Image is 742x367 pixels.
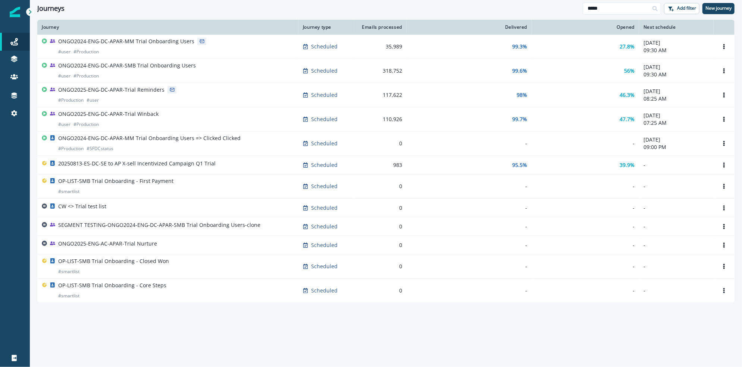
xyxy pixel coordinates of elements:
[644,241,709,249] p: -
[512,67,527,75] p: 99.6%
[644,112,709,119] p: [DATE]
[58,62,196,69] p: ONGO2024-ENG-DC-APAR-SMB Trial Onboarding Users
[359,183,402,190] div: 0
[705,6,732,11] p: New journey
[644,24,709,30] div: Next schedule
[536,223,635,230] div: -
[311,67,338,75] p: Scheduled
[644,71,709,78] p: 09:30 AM
[10,7,20,17] img: Inflection
[359,67,402,75] div: 318,752
[718,261,730,272] button: Options
[73,121,99,128] p: # Production
[58,48,71,56] p: # user
[58,240,157,247] p: ONGO2025-ENG-AC-APAR-Trial Nurture
[58,72,71,80] p: # user
[664,3,699,14] button: Add filter
[58,268,79,275] p: # smartlist
[718,65,730,76] button: Options
[58,203,106,210] p: CW <> Trial test list
[512,161,527,169] p: 95.5%
[411,223,527,230] div: -
[536,263,635,270] div: -
[644,95,709,102] p: 08:25 AM
[536,183,635,190] div: -
[37,59,735,83] a: ONGO2024-ENG-DC-APAR-SMB Trial Onboarding Users#user#ProductionScheduled318,75299.6%56%[DATE]09:3...
[644,63,709,71] p: [DATE]
[311,223,338,230] p: Scheduled
[620,161,635,169] p: 39.9%
[644,287,709,294] p: -
[58,160,216,167] p: 20250813-ES-DC-SE to AP X-sell Incentivized Campaign Q1 Trial
[411,24,527,30] div: Delivered
[359,140,402,147] div: 0
[311,140,338,147] p: Scheduled
[644,136,709,143] p: [DATE]
[359,116,402,123] div: 110,926
[359,91,402,99] div: 117,622
[536,204,635,212] div: -
[303,24,350,30] div: Journey type
[37,107,735,132] a: ONGO2025-ENG-DC-APAR-Trial Winback#user#ProductionScheduled110,92699.7%47.7%[DATE]07:25 AMOptions
[536,24,635,30] div: Opened
[58,188,79,195] p: # smartlist
[517,91,527,99] p: 98%
[718,114,730,125] button: Options
[512,116,527,123] p: 99.7%
[58,121,71,128] p: # user
[718,202,730,213] button: Options
[644,183,709,190] p: -
[536,241,635,249] div: -
[359,24,402,30] div: Emails processed
[718,138,730,149] button: Options
[37,236,735,254] a: ONGO2025-ENG-AC-APAR-Trial NurtureScheduled0---Options
[620,91,635,99] p: 46.3%
[311,116,338,123] p: Scheduled
[359,161,402,169] div: 983
[58,177,173,185] p: OP-LIST-SMB Trial Onboarding - First Payment
[311,204,338,212] p: Scheduled
[37,174,735,199] a: OP-LIST-SMB Trial Onboarding - First Payment#smartlistScheduled0---Options
[37,83,735,107] a: ONGO2025-ENG-DC-APAR-Trial Reminders#Production#userScheduled117,62298%46.3%[DATE]08:25 AMOptions
[58,110,159,118] p: ONGO2025-ENG-DC-APAR-Trial Winback
[620,43,635,50] p: 27.8%
[411,183,527,190] div: -
[37,35,735,59] a: ONGO2024-ENG-DC-APAR-MM Trial Onboarding Users#user#ProductionScheduled35,98999.3%27.8%[DATE]09:3...
[311,287,338,294] p: Scheduled
[37,199,735,217] a: CW <> Trial test listScheduled0---Options
[644,223,709,230] p: -
[311,241,338,249] p: Scheduled
[42,24,294,30] div: Journey
[644,119,709,127] p: 07:25 AM
[677,6,696,11] p: Add filter
[620,116,635,123] p: 47.7%
[37,279,735,303] a: OP-LIST-SMB Trial Onboarding - Core Steps#smartlistScheduled0---Options
[58,145,84,152] p: # Production
[644,263,709,270] p: -
[73,48,99,56] p: # Production
[644,204,709,212] p: -
[58,135,241,142] p: ONGO2024-ENG-DC-APAR-MM Trial Onboarding Users => Clicked Clicked
[58,292,79,300] p: # smartlist
[359,241,402,249] div: 0
[359,43,402,50] div: 35,989
[411,263,527,270] div: -
[58,86,165,94] p: ONGO2025-ENG-DC-APAR-Trial Reminders
[37,132,735,156] a: ONGO2024-ENG-DC-APAR-MM Trial Onboarding Users => Clicked Clicked#Production#SFDCstatusScheduled0...
[311,183,338,190] p: Scheduled
[644,47,709,54] p: 09:30 AM
[58,221,260,229] p: SEGMENT TESTING-ONGO2024-ENG-DC-APAR-SMB Trial Onboarding Users-clone
[37,156,735,174] a: 20250813-ES-DC-SE to AP X-sell Incentivized Campaign Q1 TrialScheduled98395.5%39.9%-Options
[644,88,709,95] p: [DATE]
[37,254,735,279] a: OP-LIST-SMB Trial Onboarding - Closed Won#smartlistScheduled0---Options
[536,287,635,294] div: -
[58,97,84,104] p: # Production
[359,204,402,212] div: 0
[512,43,527,50] p: 99.3%
[58,282,166,289] p: OP-LIST-SMB Trial Onboarding - Core Steps
[311,43,338,50] p: Scheduled
[359,287,402,294] div: 0
[37,217,735,236] a: SEGMENT TESTING-ONGO2024-ENG-DC-APAR-SMB Trial Onboarding Users-cloneScheduled0---Options
[411,287,527,294] div: -
[718,89,730,101] button: Options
